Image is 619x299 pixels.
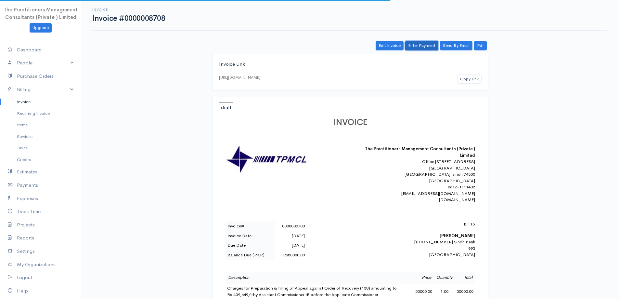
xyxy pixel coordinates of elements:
td: Description [226,272,414,283]
td: Rs50000.00 [275,250,306,260]
span: The Practitioners Management Consultants (Private ) Limited [4,7,78,20]
a: Send By Email [440,41,472,50]
b: [PERSON_NAME] [440,233,475,238]
a: Pdf [474,41,487,50]
div: Invoice Link [219,61,482,68]
img: logo-30862.jpg [226,146,307,173]
div: [URL][DOMAIN_NAME] [219,75,260,80]
h6: Invoice [92,8,165,11]
button: Copy Link [457,75,482,84]
td: 0000008708 [275,221,306,231]
td: [DATE] [275,240,306,250]
b: The Practitioners Management Consultants (Private ) Limited [365,146,475,158]
h1: INVOICE [226,118,475,127]
h1: Invoice #0000008708 [92,14,165,22]
td: Total [455,272,475,283]
a: Upgrade [30,23,52,33]
a: Edit Invoice [376,41,404,50]
td: Due Date [226,240,275,250]
div: Office [STREET_ADDRESS] [GEOGRAPHIC_DATA] [GEOGRAPHIC_DATA], sindh 74500 [GEOGRAPHIC_DATA] 0312-1... [361,158,475,203]
div: [PHONE_NUMBER] Sindh Bank 995 [GEOGRAPHIC_DATA] [361,221,475,258]
p: Bill To [361,221,475,227]
td: [DATE] [275,231,306,241]
td: Quantity [434,272,455,283]
a: Enter Payment [405,41,438,50]
span: draft [219,102,233,112]
td: Invoice Date [226,231,275,241]
td: Balance Due (PKR) [226,250,275,260]
td: Price [414,272,434,283]
td: Invoice# [226,221,275,231]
